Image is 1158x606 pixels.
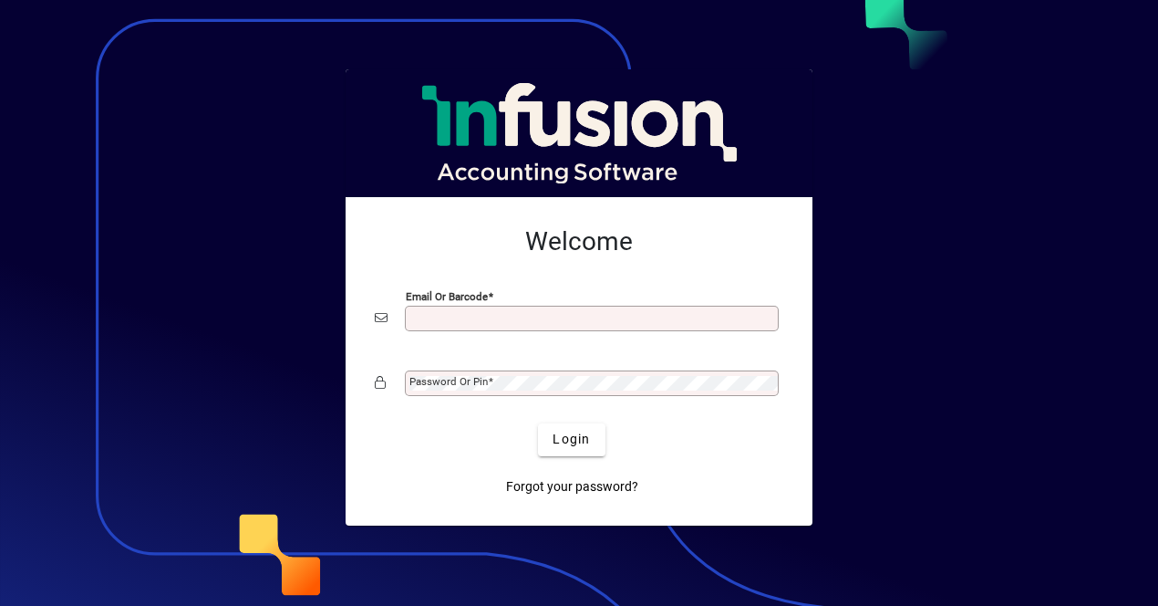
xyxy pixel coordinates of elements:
[506,477,638,496] span: Forgot your password?
[375,226,783,257] h2: Welcome
[538,423,605,456] button: Login
[553,430,590,449] span: Login
[499,471,646,504] a: Forgot your password?
[406,289,488,302] mat-label: Email or Barcode
[409,375,488,388] mat-label: Password or Pin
